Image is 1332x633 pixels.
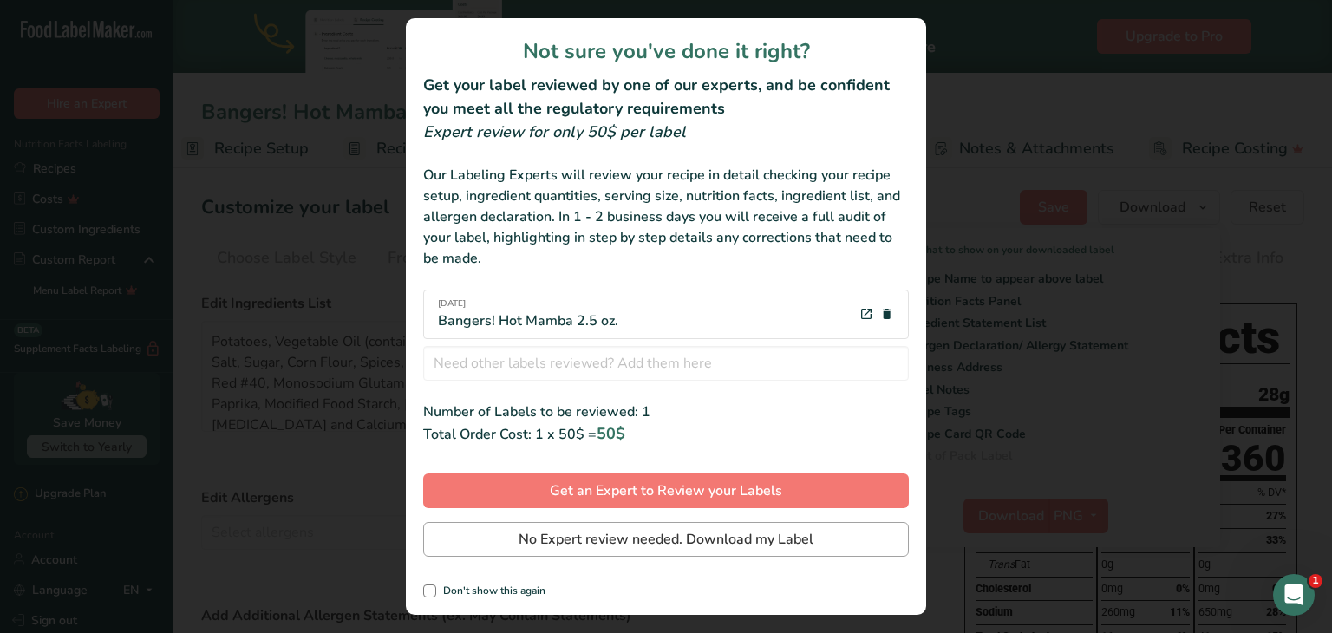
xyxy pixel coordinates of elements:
[423,422,909,446] div: Total Order Cost: 1 x 50$ =
[423,74,909,121] h2: Get your label reviewed by one of our experts, and be confident you meet all the regulatory requi...
[423,346,909,381] input: Need other labels reviewed? Add them here
[423,121,909,144] div: Expert review for only 50$ per label
[423,36,909,67] h1: Not sure you've done it right?
[423,522,909,557] button: No Expert review needed. Download my Label
[1273,574,1315,616] iframe: Intercom live chat
[423,165,909,269] div: Our Labeling Experts will review your recipe in detail checking your recipe setup, ingredient qua...
[436,584,545,597] span: Don't show this again
[438,297,618,310] span: [DATE]
[550,480,782,501] span: Get an Expert to Review your Labels
[597,423,625,444] span: 50$
[1309,574,1322,588] span: 1
[423,473,909,508] button: Get an Expert to Review your Labels
[519,529,813,550] span: No Expert review needed. Download my Label
[438,297,618,331] div: Bangers! Hot Mamba 2.5 oz.
[423,401,909,422] div: Number of Labels to be reviewed: 1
